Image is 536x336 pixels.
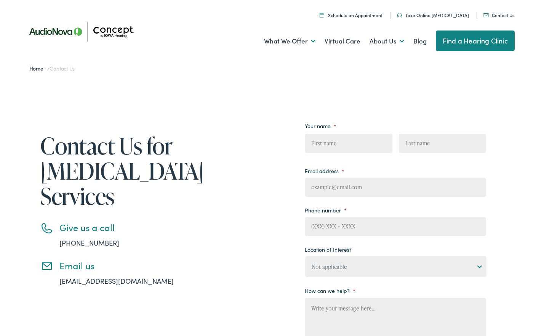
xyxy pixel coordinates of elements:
[483,12,514,18] a: Contact Us
[29,64,47,72] a: Home
[305,178,486,197] input: example@email.com
[399,134,486,153] input: Last name
[264,27,315,55] a: What We Offer
[59,222,197,233] h3: Give us a call
[59,260,197,271] h3: Email us
[59,276,174,286] a: [EMAIL_ADDRESS][DOMAIN_NAME]
[305,246,351,253] label: Location of Interest
[305,167,344,174] label: Email address
[320,13,324,18] img: A calendar icon to schedule an appointment at Concept by Iowa Hearing.
[325,27,360,55] a: Virtual Care
[305,134,392,153] input: First name
[305,217,486,236] input: (XXX) XXX - XXXX
[40,133,197,209] h1: Contact Us for [MEDICAL_DATA] Services
[50,64,75,72] span: Contact Us
[397,12,469,18] a: Take Online [MEDICAL_DATA]
[59,238,119,248] a: [PHONE_NUMBER]
[320,12,382,18] a: Schedule an Appointment
[305,207,347,214] label: Phone number
[305,287,355,294] label: How can we help?
[483,13,489,17] img: utility icon
[29,64,75,72] span: /
[370,27,404,55] a: About Us
[305,122,336,129] label: Your name
[413,27,427,55] a: Blog
[397,13,402,18] img: utility icon
[436,31,515,51] a: Find a Hearing Clinic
